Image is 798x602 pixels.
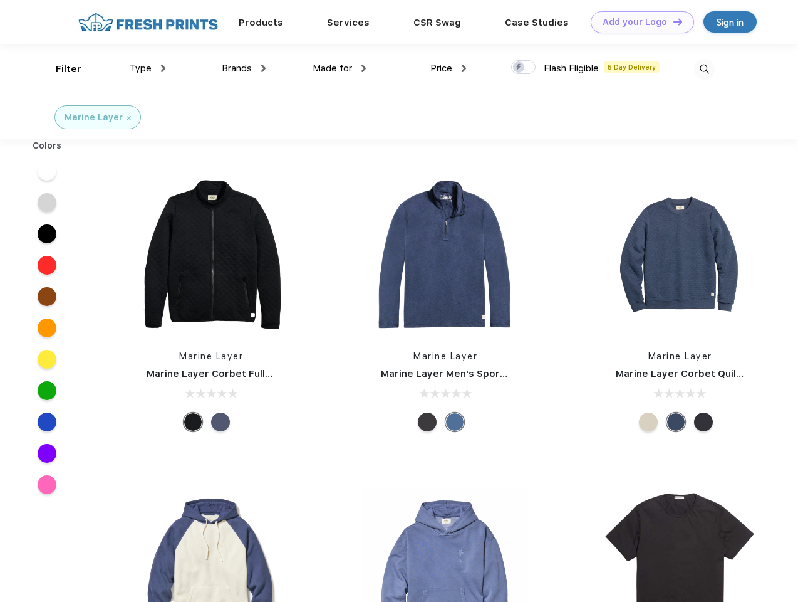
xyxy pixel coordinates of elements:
div: Sign in [717,15,744,29]
img: func=resize&h=266 [362,171,529,337]
a: Marine Layer [648,351,712,361]
img: dropdown.png [161,65,165,72]
div: Charcoal [694,413,713,431]
a: Marine Layer Men's Sport Quarter Zip [381,368,562,379]
span: Brands [222,63,252,74]
a: Sign in [703,11,757,33]
a: CSR Swag [413,17,461,28]
span: 5 Day Delivery [604,61,660,73]
div: Oat Heather [639,413,658,431]
a: Marine Layer [413,351,477,361]
img: fo%20logo%202.webp [75,11,222,33]
span: Type [130,63,152,74]
a: Products [239,17,283,28]
img: filter_cancel.svg [127,116,131,120]
span: Price [430,63,452,74]
a: Services [327,17,370,28]
div: Charcoal [418,413,437,431]
div: Add your Logo [603,17,667,28]
img: func=resize&h=266 [597,171,764,337]
div: Deep Denim [445,413,464,431]
img: dropdown.png [261,65,266,72]
a: Marine Layer Corbet Full-Zip Jacket [147,368,320,379]
span: Flash Eligible [544,63,599,74]
div: Marine Layer [65,111,123,124]
a: Marine Layer [179,351,243,361]
div: Filter [56,62,81,77]
div: Colors [23,139,71,152]
div: Black [184,413,202,431]
span: Made for [313,63,352,74]
img: dropdown.png [361,65,366,72]
div: Navy [211,413,230,431]
img: dropdown.png [462,65,466,72]
img: desktop_search.svg [694,59,715,80]
img: func=resize&h=266 [128,171,294,337]
img: DT [673,18,682,25]
div: Navy Heather [666,413,685,431]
